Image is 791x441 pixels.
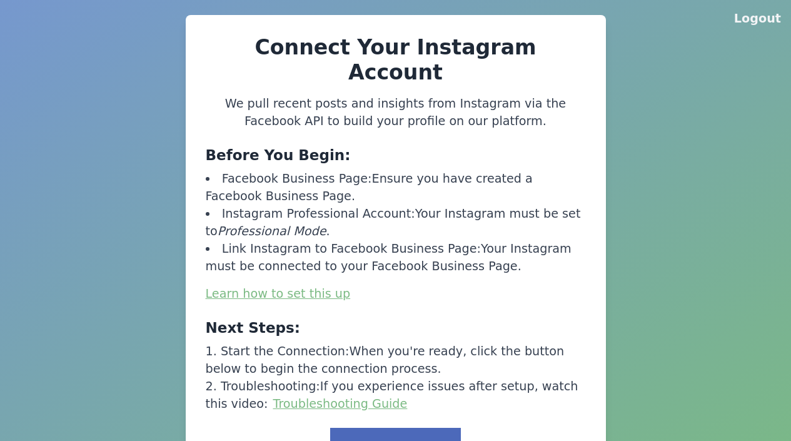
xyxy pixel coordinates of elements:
p: We pull recent posts and insights from Instagram via the Facebook API to build your profile on ou... [206,95,586,130]
a: Troubleshooting Guide [273,397,408,411]
span: Facebook Business Page: [222,171,372,186]
li: If you experience issues after setup, watch this video: [206,378,586,413]
button: Logout [734,10,781,28]
h2: Connect Your Instagram Account [206,35,586,85]
h3: Next Steps: [206,318,586,338]
span: Troubleshooting: [221,379,320,393]
h3: Before You Begin: [206,145,586,165]
li: Your Instagram must be connected to your Facebook Business Page. [206,240,586,275]
a: Learn how to set this up [206,286,351,301]
span: Professional Mode [218,224,326,238]
span: Link Instagram to Facebook Business Page: [222,241,481,256]
span: Instagram Professional Account: [222,206,415,221]
li: When you're ready, click the button below to begin the connection process. [206,343,586,378]
span: Start the Connection: [221,344,350,358]
li: Your Instagram must be set to . [206,205,586,240]
li: Ensure you have created a Facebook Business Page. [206,170,586,205]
